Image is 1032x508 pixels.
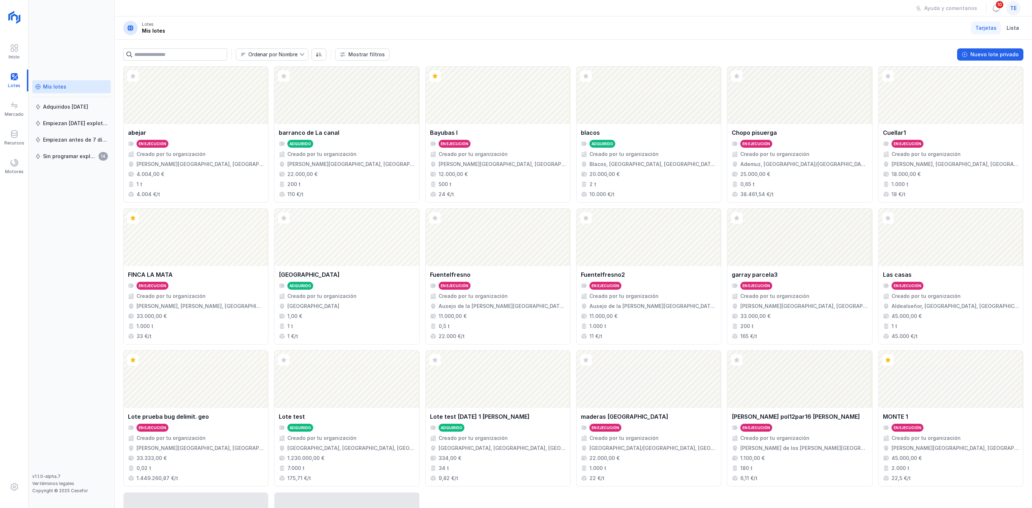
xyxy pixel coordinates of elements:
[589,333,602,340] div: 11 €/t
[883,412,908,421] div: MONTE 1
[592,425,619,430] div: En ejecución
[589,445,717,452] div: [GEOGRAPHIC_DATA]/[GEOGRAPHIC_DATA], [GEOGRAPHIC_DATA], [GEOGRAPHIC_DATA], [GEOGRAPHIC_DATA][PERS...
[892,313,922,320] div: 45.000,00 €
[287,333,298,340] div: 1 €/t
[740,323,754,330] div: 200 t
[43,136,108,143] div: Empiezan antes de 7 días
[441,425,462,430] div: Adquirido
[589,171,620,178] div: 20.000,00 €
[439,455,461,462] div: 334,00 €
[32,488,111,494] div: Copyright © 2025 Cesefor
[137,455,167,462] div: 33.333,00 €
[1007,24,1019,32] span: Lista
[425,350,570,486] a: Lote test [DATE] 1 [PERSON_NAME]AdquiridoCreado por tu organización[GEOGRAPHIC_DATA], [GEOGRAPHIC...
[742,283,770,288] div: En ejecución
[236,49,300,60] span: Nombre
[878,66,1023,203] a: Cuellar1En ejecuciónCreado por tu organización[PERSON_NAME], [GEOGRAPHIC_DATA], [GEOGRAPHIC_DATA]...
[43,120,108,127] div: Empiezan [DATE] explotación
[439,475,458,482] div: 9,82 €/t
[139,283,166,288] div: En ejecución
[274,66,419,203] a: barranco de La canalAdquiridoCreado por tu organización[PERSON_NAME][GEOGRAPHIC_DATA], [GEOGRAPHI...
[287,445,415,452] div: [GEOGRAPHIC_DATA], [GEOGRAPHIC_DATA], [GEOGRAPHIC_DATA], [GEOGRAPHIC_DATA], [GEOGRAPHIC_DATA]
[439,323,450,330] div: 0,5 t
[439,313,467,320] div: 11.000,00 €
[137,151,206,158] div: Creado por tu organización
[589,313,617,320] div: 11.000,00 €
[274,208,419,345] a: [GEOGRAPHIC_DATA]AdquiridoCreado por tu organización[GEOGRAPHIC_DATA]1,00 €1 t1 €/t
[439,191,454,198] div: 24 €/t
[248,52,297,57] div: Ordenar por Nombre
[892,445,1019,452] div: [PERSON_NAME][GEOGRAPHIC_DATA], [GEOGRAPHIC_DATA], [GEOGRAPHIC_DATA]
[732,412,860,421] div: [PERSON_NAME] pol12par16 [PERSON_NAME]
[287,313,302,320] div: 1,00 €
[592,141,613,146] div: Adquirido
[589,161,717,168] div: Blacos, [GEOGRAPHIC_DATA], [GEOGRAPHIC_DATA], [GEOGRAPHIC_DATA]
[581,270,625,279] div: Fuentelfresno2
[137,465,151,472] div: 0,02 t
[892,465,909,472] div: 2.000 t
[589,435,659,442] div: Creado por tu organización
[137,445,264,452] div: [PERSON_NAME][GEOGRAPHIC_DATA], [GEOGRAPHIC_DATA], [GEOGRAPHIC_DATA]
[732,128,777,137] div: Chopo pisuerga
[137,191,160,198] div: 4.004 €/t
[439,293,508,300] div: Creado por tu organización
[740,303,868,310] div: [PERSON_NAME][GEOGRAPHIC_DATA], [GEOGRAPHIC_DATA], [GEOGRAPHIC_DATA]
[287,475,311,482] div: 175,71 €/t
[883,128,906,137] div: Cuellar1
[9,54,20,60] div: Inicio
[439,333,465,340] div: 22.000 €/t
[5,169,24,175] div: Motores
[274,350,419,486] a: Lote testAdquiridoCreado por tu organización[GEOGRAPHIC_DATA], [GEOGRAPHIC_DATA], [GEOGRAPHIC_DAT...
[279,270,340,279] div: [GEOGRAPHIC_DATA]
[892,333,918,340] div: 45.000 €/t
[589,151,659,158] div: Creado por tu organización
[883,270,912,279] div: Las casas
[742,141,770,146] div: En ejecución
[1002,22,1023,34] a: Lista
[589,475,605,482] div: 22 €/t
[911,2,982,14] button: Ayuda y comentarios
[878,208,1023,345] a: Las casasEn ejecuciónCreado por tu organizaciónAldealseñor, [GEOGRAPHIC_DATA], [GEOGRAPHIC_DATA],...
[430,128,458,137] div: Bayubas I
[740,171,770,178] div: 25.000,00 €
[441,283,468,288] div: En ejecución
[287,171,317,178] div: 22.000,00 €
[439,151,508,158] div: Creado por tu organización
[892,475,911,482] div: 22,5 €/t
[32,481,74,486] a: Ver términos legales
[123,208,268,345] a: FINCA LA MATAEn ejecuciónCreado por tu organización[PERSON_NAME], [PERSON_NAME], [GEOGRAPHIC_DATA...
[290,141,311,146] div: Adquirido
[892,303,1019,310] div: Aldealseñor, [GEOGRAPHIC_DATA], [GEOGRAPHIC_DATA], [GEOGRAPHIC_DATA]
[740,181,755,188] div: 0,65 t
[892,161,1019,168] div: [PERSON_NAME], [GEOGRAPHIC_DATA], [GEOGRAPHIC_DATA], [GEOGRAPHIC_DATA]
[287,465,305,472] div: 7.000 t
[740,445,868,452] div: [PERSON_NAME] de los [PERSON_NAME][GEOGRAPHIC_DATA], [GEOGRAPHIC_DATA], [GEOGRAPHIC_DATA]
[137,435,206,442] div: Creado por tu organización
[892,171,921,178] div: 18.000,00 €
[32,100,111,113] a: Adquiridos [DATE]
[576,66,721,203] a: blacosAdquiridoCreado por tu organizaciónBlacos, [GEOGRAPHIC_DATA], [GEOGRAPHIC_DATA], [GEOGRAPHI...
[740,313,770,320] div: 33.000,00 €
[589,465,606,472] div: 1.000 t
[123,350,268,486] a: Lote prueba bug delimit. geoEn ejecuciónCreado por tu organización[PERSON_NAME][GEOGRAPHIC_DATA],...
[128,128,146,137] div: abejar
[439,181,451,188] div: 500 t
[43,153,96,160] div: Sin programar explotación
[894,141,921,146] div: En ejecución
[287,455,324,462] div: 1.230.000,00 €
[740,333,757,340] div: 165 €/t
[137,161,264,168] div: [PERSON_NAME][GEOGRAPHIC_DATA], [GEOGRAPHIC_DATA], [GEOGRAPHIC_DATA]
[894,425,921,430] div: En ejecución
[894,283,921,288] div: En ejecución
[740,191,774,198] div: 38.461,54 €/t
[589,191,615,198] div: 10.000 €/t
[740,151,809,158] div: Creado por tu organización
[742,425,770,430] div: En ejecución
[139,141,166,146] div: En ejecución
[727,66,872,203] a: Chopo pisuergaEn ejecuciónCreado por tu organizaciónAdemuz, [GEOGRAPHIC_DATA]/[GEOGRAPHIC_DATA], ...
[975,24,997,32] span: Tarjetas
[32,133,111,146] a: Empiezan antes de 7 días
[287,181,301,188] div: 200 t
[576,350,721,486] a: maderas [GEOGRAPHIC_DATA]En ejecuciónCreado por tu organización[GEOGRAPHIC_DATA]/[GEOGRAPHIC_DATA...
[43,83,66,90] div: Mis lotes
